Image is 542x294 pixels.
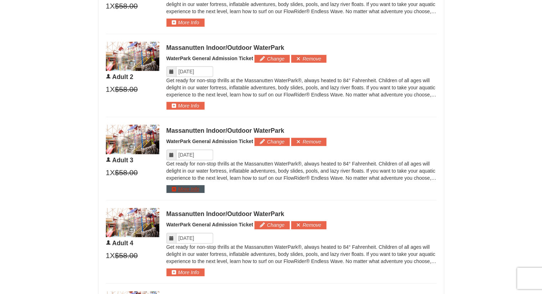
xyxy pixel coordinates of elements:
p: Get ready for non-stop thrills at the Massanutten WaterPark®, always heated to 84° Fahrenheit. Ch... [166,160,437,182]
button: Remove [291,138,326,146]
span: $58.00 [115,1,138,11]
span: Adult 2 [112,73,133,80]
button: Change [254,55,290,63]
span: $58.00 [115,167,138,178]
button: Change [254,138,290,146]
p: Get ready for non-stop thrills at the Massanutten WaterPark®, always heated to 84° Fahrenheit. Ch... [166,243,437,265]
img: 6619917-1403-22d2226d.jpg [106,42,159,71]
span: 1 [106,84,110,95]
p: Get ready for non-stop thrills at the Massanutten WaterPark®, always heated to 84° Fahrenheit. Ch... [166,77,437,98]
div: Massanutten Indoor/Outdoor WaterPark [166,210,437,217]
span: X [110,167,115,178]
img: 6619917-1403-22d2226d.jpg [106,125,159,154]
span: X [110,250,115,261]
span: WaterPark General Admission Ticket [166,56,253,61]
span: Adult 3 [112,157,133,164]
button: More Info [166,268,205,276]
button: More Info [166,102,205,110]
button: Remove [291,221,326,229]
span: 1 [106,1,110,11]
span: 1 [106,167,110,178]
button: More Info [166,19,205,26]
span: X [110,84,115,95]
span: X [110,1,115,11]
button: Remove [291,55,326,63]
img: 6619917-1403-22d2226d.jpg [106,208,159,237]
span: $58.00 [115,84,138,95]
span: 1 [106,250,110,261]
div: Massanutten Indoor/Outdoor WaterPark [166,44,437,51]
button: More Info [166,185,205,193]
span: $58.00 [115,250,138,261]
button: Change [254,221,290,229]
span: Adult 4 [112,240,133,247]
span: WaterPark General Admission Ticket [166,222,253,227]
span: WaterPark General Admission Ticket [166,138,253,144]
div: Massanutten Indoor/Outdoor WaterPark [166,127,437,134]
